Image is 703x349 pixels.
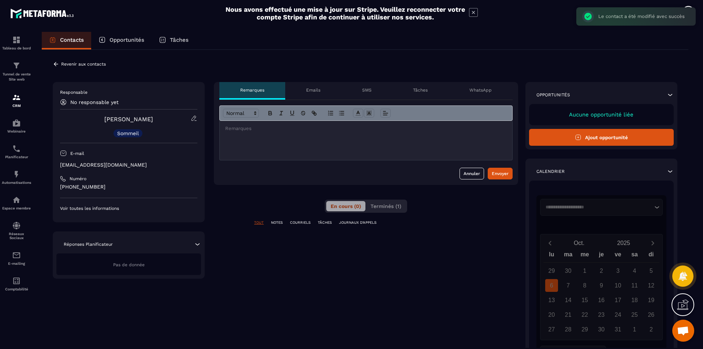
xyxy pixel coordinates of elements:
[12,251,21,260] img: email
[240,87,264,93] p: Remarques
[2,232,31,240] p: Réseaux Sociaux
[366,201,406,211] button: Terminés (1)
[2,181,31,185] p: Automatisations
[290,220,310,225] p: COURRIELS
[61,62,106,67] p: Revenir aux contacts
[362,87,372,93] p: SMS
[10,7,76,20] img: logo
[12,196,21,204] img: automations
[12,221,21,230] img: social-network
[672,320,694,342] div: Ouvrir le chat
[91,32,152,49] a: Opportunités
[2,287,31,291] p: Comptabilité
[2,30,31,56] a: formationformationTableau de bord
[12,61,21,70] img: formation
[60,89,197,95] p: Responsable
[12,119,21,127] img: automations
[2,113,31,139] a: automationsautomationsWebinaire
[2,206,31,210] p: Espace membre
[2,261,31,266] p: E-mailing
[2,190,31,216] a: automationsautomationsEspace membre
[413,87,428,93] p: Tâches
[254,220,264,225] p: TOUT
[12,36,21,44] img: formation
[225,5,465,21] h2: Nous avons effectué une mise à jour sur Stripe. Veuillez reconnecter votre compte Stripe afin de ...
[2,216,31,245] a: social-networksocial-networkRéseaux Sociaux
[371,203,401,209] span: Terminés (1)
[2,72,31,82] p: Tunnel de vente Site web
[12,144,21,153] img: scheduler
[306,87,320,93] p: Emails
[2,46,31,50] p: Tableau de bord
[2,155,31,159] p: Planificateur
[2,129,31,133] p: Webinaire
[170,37,189,43] p: Tâches
[339,220,376,225] p: JOURNAUX D'APPELS
[529,129,674,146] button: Ajout opportunité
[2,271,31,297] a: accountantaccountantComptabilité
[64,241,113,247] p: Réponses Planificateur
[536,92,570,98] p: Opportunités
[152,32,196,49] a: Tâches
[326,201,365,211] button: En cours (0)
[70,176,86,182] p: Numéro
[60,183,197,190] p: [PHONE_NUMBER]
[536,168,565,174] p: Calendrier
[12,170,21,179] img: automations
[488,168,513,179] button: Envoyer
[271,220,283,225] p: NOTES
[2,104,31,108] p: CRM
[2,56,31,88] a: formationformationTunnel de vente Site web
[492,170,509,177] div: Envoyer
[70,151,84,156] p: E-mail
[331,203,361,209] span: En cours (0)
[2,164,31,190] a: automationsautomationsAutomatisations
[104,116,153,123] a: [PERSON_NAME]
[60,205,197,211] p: Voir toutes les informations
[60,37,84,43] p: Contacts
[536,111,666,118] p: Aucune opportunité liée
[469,87,492,93] p: WhatsApp
[318,220,332,225] p: TÂCHES
[113,262,145,267] span: Pas de donnée
[60,161,197,168] p: [EMAIL_ADDRESS][DOMAIN_NAME]
[117,131,139,136] p: Sommeil
[70,99,119,105] p: No responsable yet
[42,32,91,49] a: Contacts
[2,88,31,113] a: formationformationCRM
[12,276,21,285] img: accountant
[109,37,144,43] p: Opportunités
[12,93,21,102] img: formation
[2,245,31,271] a: emailemailE-mailing
[2,139,31,164] a: schedulerschedulerPlanificateur
[460,168,484,179] button: Annuler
